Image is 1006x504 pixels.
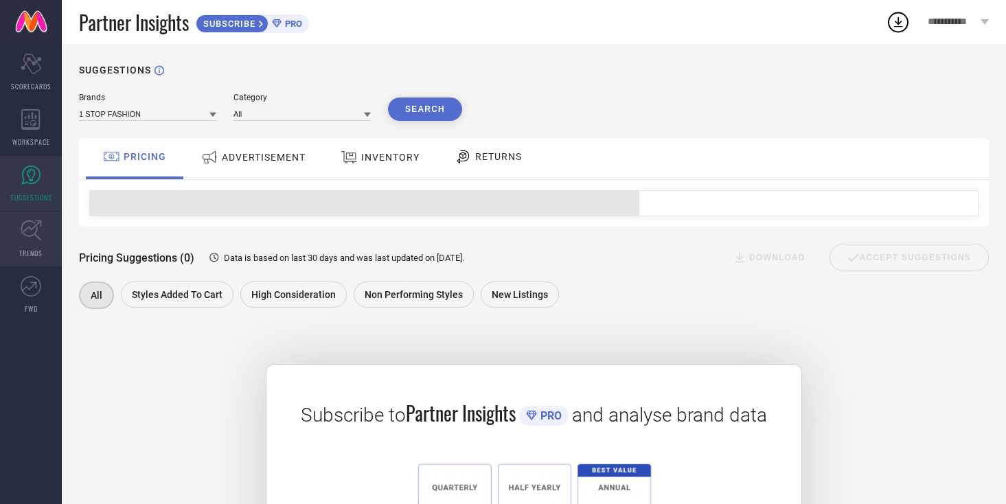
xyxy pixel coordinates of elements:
[79,8,189,36] span: Partner Insights
[282,19,302,29] span: PRO
[233,93,371,102] div: Category
[137,80,148,91] img: tab_keywords_by_traffic_grey.svg
[22,36,33,47] img: website_grey.svg
[492,289,548,300] span: New Listings
[25,303,38,314] span: FWD
[365,289,463,300] span: Non Performing Styles
[830,244,989,271] div: Accept Suggestions
[222,152,306,163] span: ADVERTISEMENT
[79,65,151,76] h1: SUGGESTIONS
[537,409,562,422] span: PRO
[572,404,767,426] span: and analyse brand data
[124,151,166,162] span: PRICING
[388,98,462,121] button: Search
[12,137,50,147] span: WORKSPACE
[224,253,464,263] span: Data is based on last 30 days and was last updated on [DATE] .
[19,248,43,258] span: TRENDS
[132,289,222,300] span: Styles Added To Cart
[406,399,516,427] span: Partner Insights
[886,10,911,34] div: Open download list
[152,81,231,90] div: Keywords by Traffic
[38,22,67,33] div: v 4.0.25
[91,290,102,301] span: All
[52,81,123,90] div: Domain Overview
[301,404,406,426] span: Subscribe to
[10,192,52,203] span: SUGGESTIONS
[79,93,216,102] div: Brands
[36,36,151,47] div: Domain: [DOMAIN_NAME]
[37,80,48,91] img: tab_domain_overview_orange.svg
[475,151,522,162] span: RETURNS
[22,22,33,33] img: logo_orange.svg
[11,81,52,91] span: SCORECARDS
[79,251,194,264] span: Pricing Suggestions (0)
[196,19,259,29] span: SUBSCRIBE
[196,11,309,33] a: SUBSCRIBEPRO
[361,152,420,163] span: INVENTORY
[251,289,336,300] span: High Consideration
